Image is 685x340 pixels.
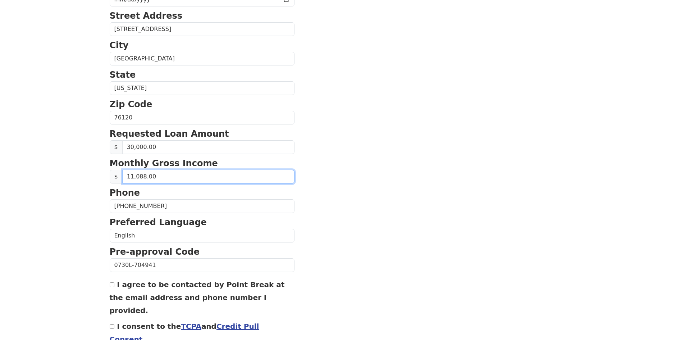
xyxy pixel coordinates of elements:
input: City [110,52,294,65]
span: $ [110,170,123,183]
input: Phone [110,199,294,213]
span: $ [110,140,123,154]
strong: Phone [110,188,140,198]
p: Monthly Gross Income [110,157,294,170]
input: 0.00 [122,170,294,183]
strong: Preferred Language [110,217,207,227]
strong: Pre-approval Code [110,247,200,257]
a: TCPA [181,322,201,331]
strong: City [110,40,129,50]
strong: Zip Code [110,99,152,109]
input: Pre-approval Code [110,258,294,272]
strong: Requested Loan Amount [110,129,229,139]
input: Requested Loan Amount [122,140,294,154]
input: Street Address [110,22,294,36]
input: Zip Code [110,111,294,124]
strong: Street Address [110,11,183,21]
label: I agree to be contacted by Point Break at the email address and phone number I provided. [110,280,285,315]
strong: State [110,70,136,80]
